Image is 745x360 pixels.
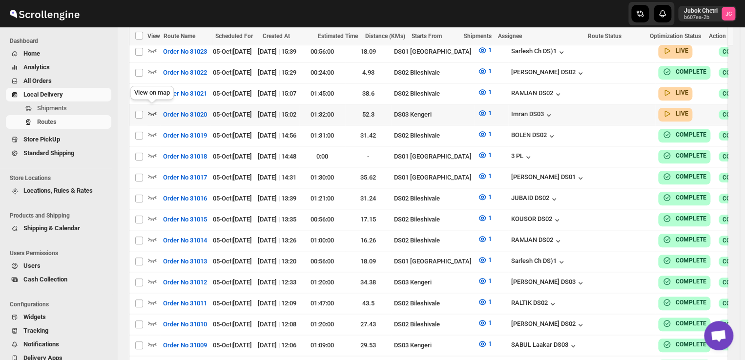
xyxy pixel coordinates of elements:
span: 05-Oct | [DATE] [213,111,252,118]
button: 1 [472,294,497,310]
span: 05-Oct | [DATE] [213,320,252,328]
div: 29.53 [348,340,388,350]
span: Estimated Time [318,33,358,40]
span: 05-Oct | [DATE] [213,279,252,286]
div: [DATE] | 15:29 [258,68,296,78]
div: [PERSON_NAME] DS03 [511,278,585,288]
b: COMPLETE [676,131,706,138]
span: 05-Oct | [DATE] [213,300,252,307]
div: DS02 Bileshivale [394,320,472,329]
button: COMPLETE [662,193,706,202]
span: Optimization Status [650,33,701,40]
span: Scheduled For [215,33,253,40]
span: Jubok Chetri [722,7,735,20]
span: 1 [488,88,492,96]
div: DS02 Bileshivale [394,131,472,140]
button: Sarlesh Ch DS)1 [511,257,566,267]
span: Order No 31017 [163,173,207,182]
div: [DATE] | 15:39 [258,47,296,57]
button: Widgets [6,310,111,324]
div: DS02 Bileshivale [394,215,472,224]
button: 1 [472,189,497,205]
button: COMPLETE [662,277,706,286]
div: 18.09 [348,257,388,266]
button: Analytics [6,60,111,74]
span: Order No 31020 [163,110,207,120]
div: DS03 Kengeri [394,340,472,350]
span: Action [709,33,726,40]
span: All Orders [23,77,52,84]
div: 3 PL [511,152,533,162]
div: DS03 Kengeri [394,278,472,287]
div: Imran DS03 [511,110,554,120]
span: 05-Oct | [DATE] [213,237,252,244]
div: Sarlesh Ch DS)1 [511,47,566,57]
span: View [147,33,160,40]
span: 1 [488,319,492,326]
b: LIVE [676,110,688,117]
button: 1 [472,210,497,226]
div: DS01 [GEOGRAPHIC_DATA] [394,47,472,57]
button: Order No 31011 [157,296,213,311]
button: Order No 31019 [157,128,213,143]
div: 43.5 [348,299,388,308]
span: 1 [488,298,492,305]
span: Distance (KMs) [365,33,405,40]
button: BOLEN DS02 [511,131,557,141]
span: Routes [37,118,57,125]
span: 05-Oct | [DATE] [213,174,252,181]
div: [DATE] | 13:35 [258,215,296,224]
span: 1 [488,46,492,54]
button: JUBAID DS02 [511,194,559,204]
div: [DATE] | 13:26 [258,236,296,245]
div: 01:47:00 [302,299,342,308]
span: Widgets [23,313,46,320]
button: COMPLETE [662,130,706,140]
div: 01:30:00 [302,173,342,182]
div: KOUSOR DS02 [511,215,562,225]
div: [DATE] | 14:31 [258,173,296,182]
span: Users [23,262,41,269]
button: Order No 31016 [157,191,213,206]
div: 31.42 [348,131,388,140]
span: 1 [488,277,492,284]
span: Order No 31010 [163,320,207,329]
span: 1 [488,214,492,221]
button: 1 [472,336,497,352]
span: Created At [263,33,290,40]
span: 1 [488,151,492,159]
div: 00:56:00 [302,257,342,266]
span: Order No 31015 [163,215,207,224]
button: RAMJAN DS02 [511,236,563,246]
div: [DATE] | 13:39 [258,194,296,203]
button: Notifications [6,338,111,351]
span: 05-Oct | [DATE] [213,132,252,139]
button: Shipments [6,101,111,115]
div: DS02 Bileshivale [394,299,472,308]
div: 27.43 [348,320,388,329]
button: Order No 31009 [157,338,213,353]
span: Order No 31021 [163,89,207,99]
button: 1 [472,105,497,121]
div: [DATE] | 12:06 [258,340,296,350]
div: [PERSON_NAME] DS02 [511,320,585,330]
div: 00:56:00 [302,47,342,57]
div: 00:56:00 [302,215,342,224]
div: 31.24 [348,194,388,203]
span: Locations, Rules & Rates [23,187,93,194]
b: COMPLETE [676,341,706,348]
div: 34.38 [348,278,388,287]
button: Order No 31018 [157,149,213,164]
button: All Orders [6,74,111,88]
span: Home [23,50,40,57]
button: COMPLETE [662,214,706,223]
button: LIVE [662,109,688,119]
button: 1 [472,126,497,142]
span: Standard Shipping [23,149,74,157]
button: COMPLETE [662,172,706,181]
span: Assignee [498,33,522,40]
b: COMPLETE [676,236,706,243]
button: Order No 31013 [157,254,213,269]
div: [DATE] | 14:48 [258,152,296,161]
